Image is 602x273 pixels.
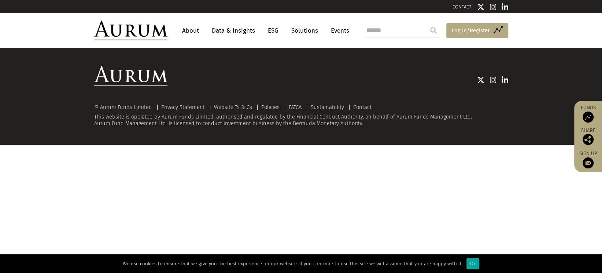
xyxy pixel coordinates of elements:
a: Contact [353,104,372,110]
a: ESG [264,24,282,37]
div: This website is operated by Aurum Funds Limited, authorised and regulated by the Financial Conduc... [94,104,508,127]
div: Share [578,128,598,145]
img: Twitter icon [477,76,484,84]
img: Access Funds [583,112,594,123]
img: Share this post [583,134,594,145]
a: About [178,24,203,37]
a: Events [327,24,349,37]
a: CONTACT [453,4,472,10]
img: Aurum Logo [94,66,167,86]
div: © Aurum Funds Limited [94,105,156,110]
img: Linkedin icon [502,3,508,11]
a: FATCA [289,104,302,110]
span: Log in/Register [452,26,490,35]
a: Website Ts & Cs [214,104,252,110]
img: Aurum [94,21,167,40]
img: Linkedin icon [502,76,508,84]
a: Data & Insights [208,24,259,37]
input: Submit [426,23,441,38]
a: Privacy Statement [161,104,205,110]
img: Instagram icon [490,3,496,11]
img: Instagram icon [490,76,496,84]
a: Funds [578,105,598,123]
a: Log in/Register [446,23,508,39]
a: Solutions [288,24,322,37]
a: Sustainability [311,104,344,110]
img: Twitter icon [477,3,484,11]
a: Policies [261,104,280,110]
